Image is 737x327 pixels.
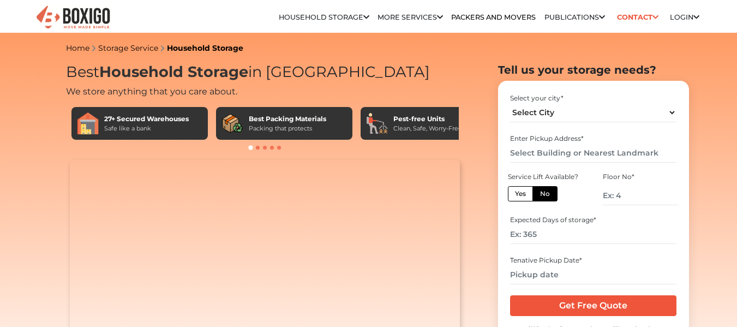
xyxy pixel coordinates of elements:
[508,172,583,182] div: Service Lift Available?
[104,124,189,133] div: Safe like a bank
[510,255,676,265] div: Tenative Pickup Date
[366,112,388,134] img: Pest-free Units
[510,265,676,284] input: Pickup date
[66,63,464,81] h1: Best in [GEOGRAPHIC_DATA]
[498,63,689,76] h2: Tell us your storage needs?
[510,215,676,225] div: Expected Days of storage
[77,112,99,134] img: 27+ Secured Warehouses
[378,13,443,21] a: More services
[98,43,158,53] a: Storage Service
[66,43,89,53] a: Home
[613,9,662,26] a: Contact
[532,186,558,201] label: No
[393,114,462,124] div: Pest-free Units
[249,114,326,124] div: Best Packing Materials
[99,63,248,81] span: Household Storage
[510,93,676,103] div: Select your city
[603,186,678,205] input: Ex: 4
[249,124,326,133] div: Packing that protects
[508,186,533,201] label: Yes
[167,43,243,53] a: Household Storage
[670,13,699,21] a: Login
[35,4,111,31] img: Boxigo
[510,295,676,316] input: Get Free Quote
[510,225,676,244] input: Ex: 365
[510,134,676,144] div: Enter Pickup Address
[544,13,605,21] a: Publications
[104,114,189,124] div: 27+ Secured Warehouses
[451,13,536,21] a: Packers and Movers
[66,86,237,97] span: We store anything that you care about.
[279,13,369,21] a: Household Storage
[510,144,676,163] input: Select Building or Nearest Landmark
[221,112,243,134] img: Best Packing Materials
[393,124,462,133] div: Clean, Safe, Worry-Free
[603,172,678,182] div: Floor No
